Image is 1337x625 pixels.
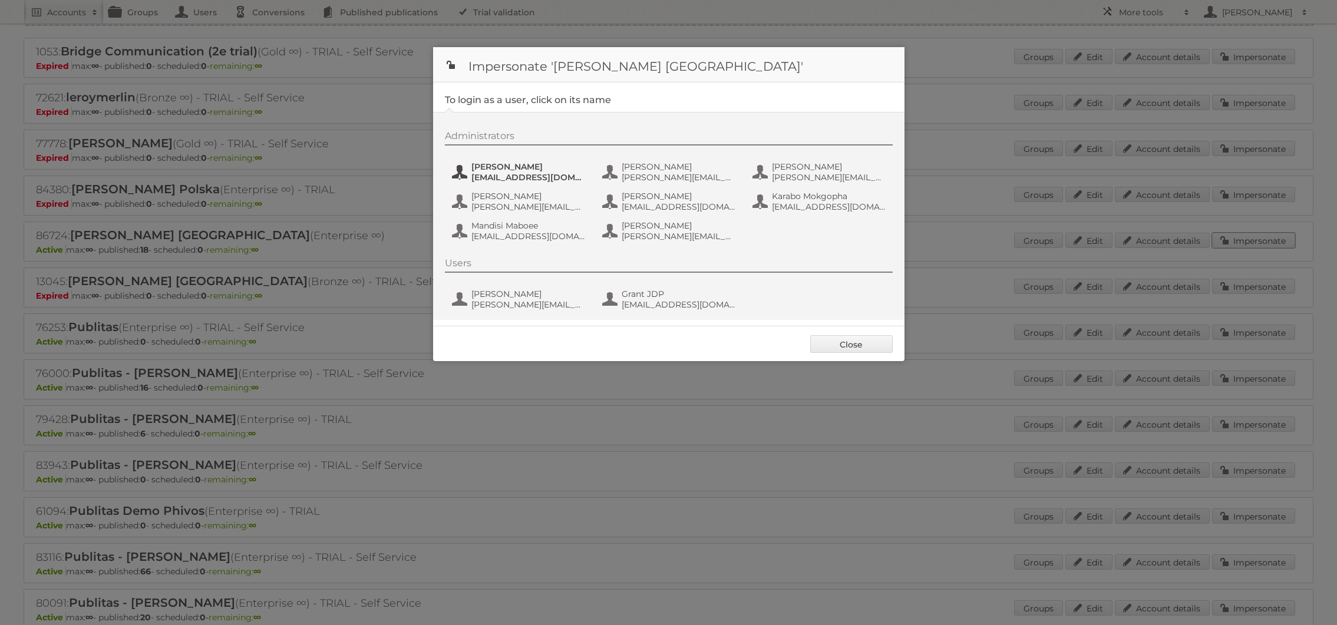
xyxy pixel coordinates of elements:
[751,160,890,184] button: [PERSON_NAME] [PERSON_NAME][EMAIL_ADDRESS][DOMAIN_NAME]
[622,231,736,242] span: [PERSON_NAME][EMAIL_ADDRESS][DOMAIN_NAME]
[772,191,886,201] span: Karabo Mokgopha
[601,190,740,213] button: [PERSON_NAME] [EMAIL_ADDRESS][DOMAIN_NAME]
[471,161,586,172] span: [PERSON_NAME]
[451,160,589,184] button: [PERSON_NAME] [EMAIL_ADDRESS][DOMAIN_NAME]
[601,287,740,311] button: Grant JDP [EMAIL_ADDRESS][DOMAIN_NAME]
[772,172,886,183] span: [PERSON_NAME][EMAIL_ADDRESS][DOMAIN_NAME]
[471,289,586,299] span: [PERSON_NAME]
[601,160,740,184] button: [PERSON_NAME] [PERSON_NAME][EMAIL_ADDRESS][DOMAIN_NAME]
[471,299,586,310] span: [PERSON_NAME][EMAIL_ADDRESS][PERSON_NAME][DOMAIN_NAME]
[445,130,893,145] div: Administrators
[471,191,586,201] span: [PERSON_NAME]
[451,219,589,243] button: Mandisi Maboee [EMAIL_ADDRESS][DOMAIN_NAME]
[451,287,589,311] button: [PERSON_NAME] [PERSON_NAME][EMAIL_ADDRESS][PERSON_NAME][DOMAIN_NAME]
[445,94,611,105] legend: To login as a user, click on its name
[751,190,890,213] button: Karabo Mokgopha [EMAIL_ADDRESS][DOMAIN_NAME]
[622,289,736,299] span: Grant JDP
[622,161,736,172] span: [PERSON_NAME]
[772,201,886,212] span: [EMAIL_ADDRESS][DOMAIN_NAME]
[601,219,740,243] button: [PERSON_NAME] [PERSON_NAME][EMAIL_ADDRESS][DOMAIN_NAME]
[810,335,893,353] a: Close
[622,201,736,212] span: [EMAIL_ADDRESS][DOMAIN_NAME]
[622,191,736,201] span: [PERSON_NAME]
[622,220,736,231] span: [PERSON_NAME]
[471,220,586,231] span: Mandisi Maboee
[445,257,893,273] div: Users
[433,47,904,82] h1: Impersonate '[PERSON_NAME] [GEOGRAPHIC_DATA]'
[622,172,736,183] span: [PERSON_NAME][EMAIL_ADDRESS][DOMAIN_NAME]
[451,190,589,213] button: [PERSON_NAME] [PERSON_NAME][EMAIL_ADDRESS][PERSON_NAME][DOMAIN_NAME]
[471,172,586,183] span: [EMAIL_ADDRESS][DOMAIN_NAME]
[772,161,886,172] span: [PERSON_NAME]
[622,299,736,310] span: [EMAIL_ADDRESS][DOMAIN_NAME]
[471,201,586,212] span: [PERSON_NAME][EMAIL_ADDRESS][PERSON_NAME][DOMAIN_NAME]
[471,231,586,242] span: [EMAIL_ADDRESS][DOMAIN_NAME]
